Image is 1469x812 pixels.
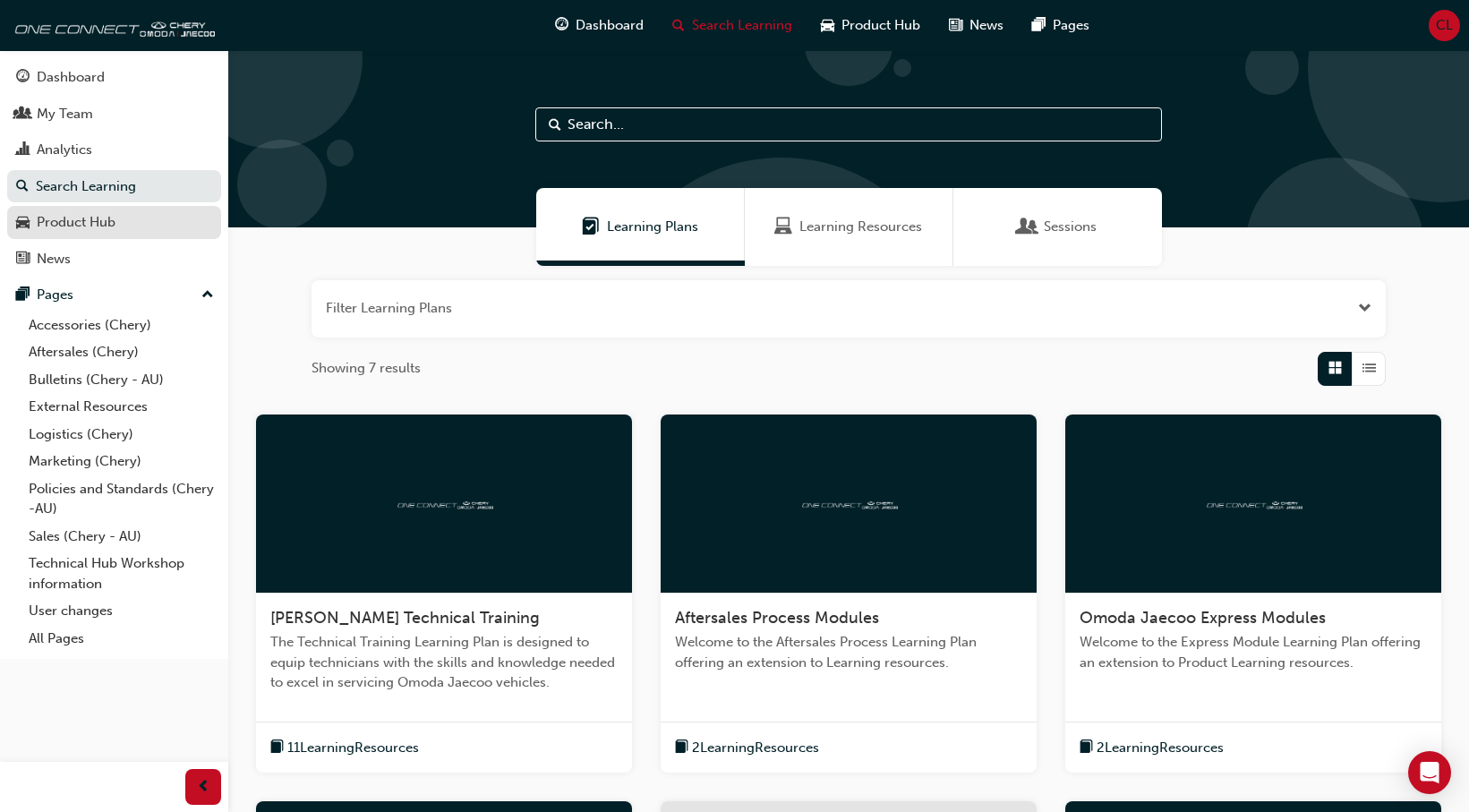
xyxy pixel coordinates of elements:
[661,415,1037,774] a: oneconnectAftersales Process ModulesWelcome to the Aftersales Process Learning Plan offering an e...
[270,737,284,759] span: book-icon
[7,278,221,312] button: Pages
[1019,217,1037,237] span: Sessions
[270,632,618,693] span: The Technical Training Learning Plan is designed to equip technicians with the skills and knowled...
[7,57,221,278] button: DashboardMy TeamAnalyticsSearch LearningProduct HubNews
[21,421,221,449] a: Logistics (Chery)
[1053,15,1089,36] span: Pages
[692,15,792,36] span: Search Learning
[21,550,221,597] a: Technical Hub Workshop information
[16,287,30,303] span: pages-icon
[9,7,215,43] img: oneconnect
[969,15,1004,36] span: News
[21,597,221,625] a: User changes
[675,632,1022,672] span: Welcome to the Aftersales Process Learning Plan offering an extension to Learning resources.
[745,188,953,266] a: Learning ResourcesLearning Resources
[21,366,221,394] a: Bulletins (Chery - AU)
[197,776,210,799] span: prev-icon
[270,608,540,628] span: [PERSON_NAME] Technical Training
[7,206,221,239] a: Product Hub
[576,15,644,36] span: Dashboard
[1080,737,1224,759] button: book-icon2LearningResources
[675,608,879,628] span: Aftersales Process Modules
[21,448,221,475] a: Marketing (Chery)
[1328,358,1342,379] span: Grid
[1080,608,1326,628] span: Omoda Jaecoo Express Modules
[1080,737,1093,759] span: book-icon
[270,737,419,759] button: book-icon11LearningResources
[16,107,30,123] span: people-icon
[675,737,688,759] span: book-icon
[1080,632,1427,672] span: Welcome to the Express Module Learning Plan offering an extension to Product Learning resources.
[37,104,93,124] div: My Team
[1032,14,1046,37] span: pages-icon
[672,14,685,37] span: search-icon
[16,215,30,231] span: car-icon
[807,7,935,44] a: car-iconProduct Hub
[37,285,73,305] div: Pages
[395,494,493,511] img: oneconnect
[37,140,92,160] div: Analytics
[658,7,807,44] a: search-iconSearch Learning
[1436,15,1453,36] span: CL
[21,625,221,653] a: All Pages
[841,15,920,36] span: Product Hub
[949,14,962,37] span: news-icon
[1097,738,1224,758] span: 2 Learning Resources
[37,67,105,88] div: Dashboard
[799,494,898,511] img: oneconnect
[21,338,221,366] a: Aftersales (Chery)
[7,133,221,167] a: Analytics
[582,217,600,237] span: Learning Plans
[21,393,221,421] a: External Resources
[953,188,1162,266] a: SessionsSessions
[7,243,221,276] a: News
[287,738,419,758] span: 11 Learning Resources
[774,217,792,237] span: Learning Resources
[37,249,71,269] div: News
[16,252,30,268] span: news-icon
[16,179,29,195] span: search-icon
[799,217,922,237] span: Learning Resources
[1358,298,1371,319] button: Open the filter
[16,142,30,158] span: chart-icon
[1362,358,1376,379] span: List
[37,212,115,233] div: Product Hub
[21,523,221,551] a: Sales (Chery - AU)
[1065,415,1441,774] a: oneconnectOmoda Jaecoo Express ModulesWelcome to the Express Module Learning Plan offering an ext...
[675,737,819,759] button: book-icon2LearningResources
[821,14,834,37] span: car-icon
[549,115,561,135] span: Search
[692,738,819,758] span: 2 Learning Resources
[201,284,214,307] span: up-icon
[607,217,698,237] span: Learning Plans
[535,107,1162,141] input: Search...
[256,415,632,774] a: oneconnect[PERSON_NAME] Technical TrainingThe Technical Training Learning Plan is designed to equ...
[1044,217,1097,237] span: Sessions
[1204,494,1302,511] img: oneconnect
[21,312,221,339] a: Accessories (Chery)
[312,358,421,379] span: Showing 7 results
[555,14,568,37] span: guage-icon
[1018,7,1104,44] a: pages-iconPages
[541,7,658,44] a: guage-iconDashboard
[7,98,221,131] a: My Team
[1408,751,1451,794] div: Open Intercom Messenger
[536,188,745,266] a: Learning PlansLearning Plans
[16,70,30,86] span: guage-icon
[21,475,221,523] a: Policies and Standards (Chery -AU)
[1429,10,1460,41] button: CL
[7,61,221,94] a: Dashboard
[935,7,1018,44] a: news-iconNews
[7,170,221,203] a: Search Learning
